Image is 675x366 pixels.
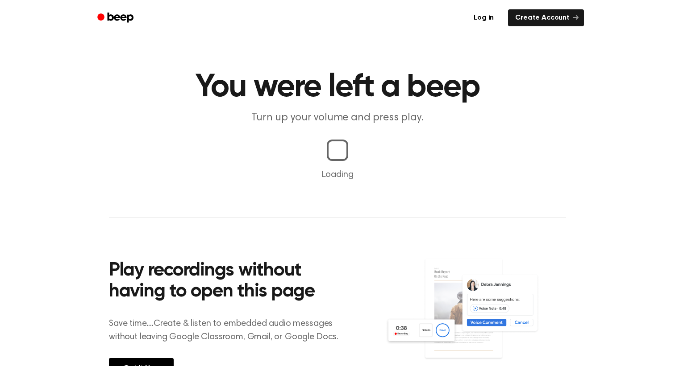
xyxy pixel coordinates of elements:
a: Log in [465,8,503,28]
p: Save time....Create & listen to embedded audio messages without leaving Google Classroom, Gmail, ... [109,317,350,344]
p: Turn up your volume and press play. [166,111,509,125]
a: Beep [91,9,142,27]
h2: Play recordings without having to open this page [109,260,350,303]
p: Loading [11,168,664,181]
a: Create Account [508,9,584,26]
h1: You were left a beep [109,71,566,103]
